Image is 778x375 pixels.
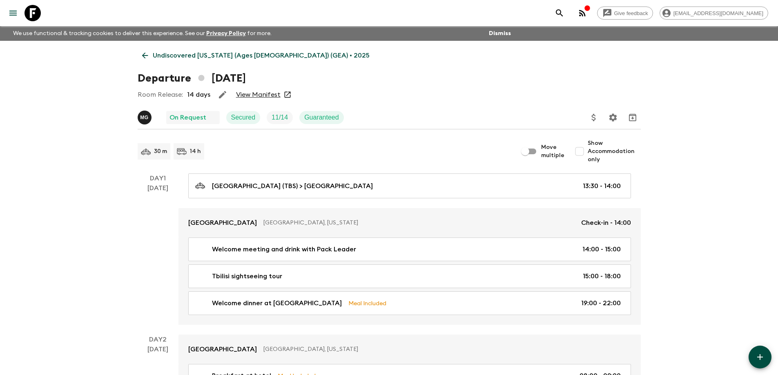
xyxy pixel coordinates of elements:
[582,244,621,254] p: 14:00 - 15:00
[188,291,631,315] a: Welcome dinner at [GEOGRAPHIC_DATA]Meal Included19:00 - 22:00
[138,90,183,100] p: Room Release:
[226,111,261,124] div: Secured
[583,181,621,191] p: 13:30 - 14:00
[188,173,631,198] a: [GEOGRAPHIC_DATA] (TBS) > [GEOGRAPHIC_DATA]13:30 - 14:00
[624,109,641,126] button: Archive (Completed, Cancelled or Unsynced Departures only)
[541,143,565,160] span: Move multiple
[178,335,641,364] a: [GEOGRAPHIC_DATA][GEOGRAPHIC_DATA], [US_STATE]
[487,28,513,39] button: Dismiss
[188,344,257,354] p: [GEOGRAPHIC_DATA]
[272,113,288,122] p: 11 / 14
[610,10,653,16] span: Give feedback
[138,111,153,124] button: MG
[153,51,370,60] p: Undiscovered [US_STATE] (Ages [DEMOGRAPHIC_DATA]) (GEA) • 2025
[212,181,373,191] p: [GEOGRAPHIC_DATA] (TBS) > [GEOGRAPHIC_DATA]
[263,345,624,353] p: [GEOGRAPHIC_DATA], [US_STATE]
[187,90,210,100] p: 14 days
[188,264,631,288] a: Tbilisi sightseeing tour15:00 - 18:00
[212,244,356,254] p: Welcome meeting and drink with Pack Leader
[583,271,621,281] p: 15:00 - 18:00
[236,91,281,99] a: View Manifest
[188,237,631,261] a: Welcome meeting and drink with Pack Leader14:00 - 15:00
[169,113,206,122] p: On Request
[178,208,641,237] a: [GEOGRAPHIC_DATA][GEOGRAPHIC_DATA], [US_STATE]Check-in - 14:00
[188,218,257,228] p: [GEOGRAPHIC_DATA]
[154,147,167,155] p: 30 m
[581,218,631,228] p: Check-in - 14:00
[138,335,178,344] p: Day 2
[212,271,282,281] p: Tbilisi sightseeing tour
[138,173,178,183] p: Day 1
[138,113,153,120] span: Mariam Gabichvadze
[5,5,21,21] button: menu
[138,70,246,87] h1: Departure [DATE]
[140,114,149,121] p: M G
[551,5,568,21] button: search adventures
[304,113,339,122] p: Guaranteed
[138,47,374,64] a: Undiscovered [US_STATE] (Ages [DEMOGRAPHIC_DATA]) (GEA) • 2025
[581,298,621,308] p: 19:00 - 22:00
[147,183,168,325] div: [DATE]
[190,147,201,155] p: 14 h
[669,10,768,16] span: [EMAIL_ADDRESS][DOMAIN_NAME]
[597,7,653,20] a: Give feedback
[348,299,386,308] p: Meal Included
[231,113,256,122] p: Secured
[660,7,768,20] div: [EMAIL_ADDRESS][DOMAIN_NAME]
[586,109,602,126] button: Update Price, Early Bird Discount and Costs
[267,111,293,124] div: Trip Fill
[212,298,342,308] p: Welcome dinner at [GEOGRAPHIC_DATA]
[605,109,621,126] button: Settings
[588,139,641,164] span: Show Accommodation only
[206,31,246,36] a: Privacy Policy
[10,26,275,41] p: We use functional & tracking cookies to deliver this experience. See our for more.
[263,219,575,227] p: [GEOGRAPHIC_DATA], [US_STATE]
